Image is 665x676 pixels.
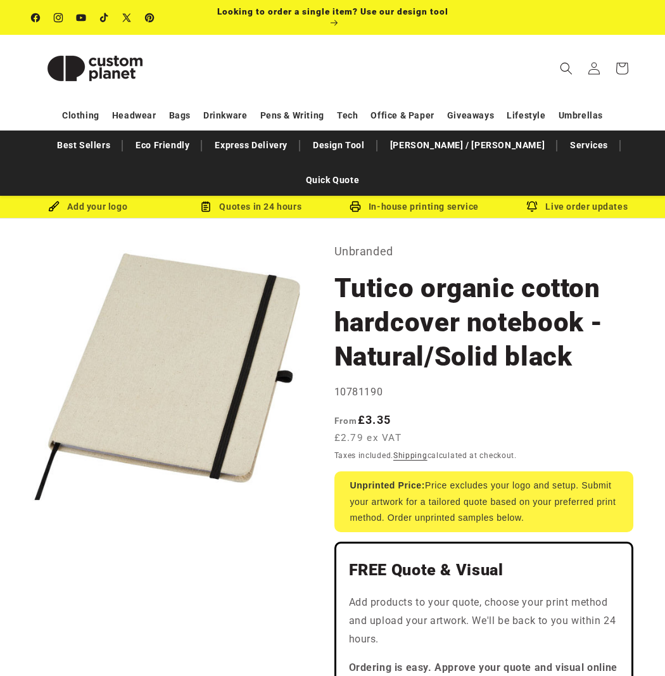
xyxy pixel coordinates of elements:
[51,134,117,156] a: Best Sellers
[307,134,371,156] a: Design Tool
[170,199,333,215] div: Quotes in 24 hours
[27,35,163,101] a: Custom Planet
[350,201,361,212] img: In-house printing
[384,134,551,156] a: [PERSON_NAME] / [PERSON_NAME]
[350,480,426,490] strong: Unprinted Price:
[496,199,659,215] div: Live order updates
[217,6,448,16] span: Looking to order a single item? Use our design tool
[526,201,538,212] img: Order updates
[6,199,170,215] div: Add your logo
[334,413,391,426] strong: £3.35
[200,201,212,212] img: Order Updates Icon
[300,169,366,191] a: Quick Quote
[334,271,634,374] h1: Tutico organic cotton hardcover notebook - Natural/Solid black
[564,134,614,156] a: Services
[334,431,402,445] span: £2.79 ex VAT
[334,449,634,462] div: Taxes included. calculated at checkout.
[334,471,634,532] div: Price excludes your logo and setup. Submit your artwork for a tailored quote based on your prefer...
[129,134,196,156] a: Eco Friendly
[559,105,603,127] a: Umbrellas
[507,105,545,127] a: Lifestyle
[602,615,665,676] iframe: Chat Widget
[332,199,496,215] div: In-house printing service
[349,594,619,648] p: Add products to your quote, choose your print method and upload your artwork. We'll be back to yo...
[260,105,324,127] a: Pens & Writing
[334,416,358,426] span: From
[393,451,427,460] a: Shipping
[337,105,358,127] a: Tech
[447,105,494,127] a: Giveaways
[32,241,303,513] media-gallery: Gallery Viewer
[334,386,383,398] span: 10781190
[112,105,156,127] a: Headwear
[62,105,99,127] a: Clothing
[48,201,60,212] img: Brush Icon
[334,241,634,262] p: Unbranded
[349,560,619,580] h2: FREE Quote & Visual
[32,40,158,97] img: Custom Planet
[552,54,580,82] summary: Search
[208,134,294,156] a: Express Delivery
[203,105,247,127] a: Drinkware
[370,105,434,127] a: Office & Paper
[169,105,191,127] a: Bags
